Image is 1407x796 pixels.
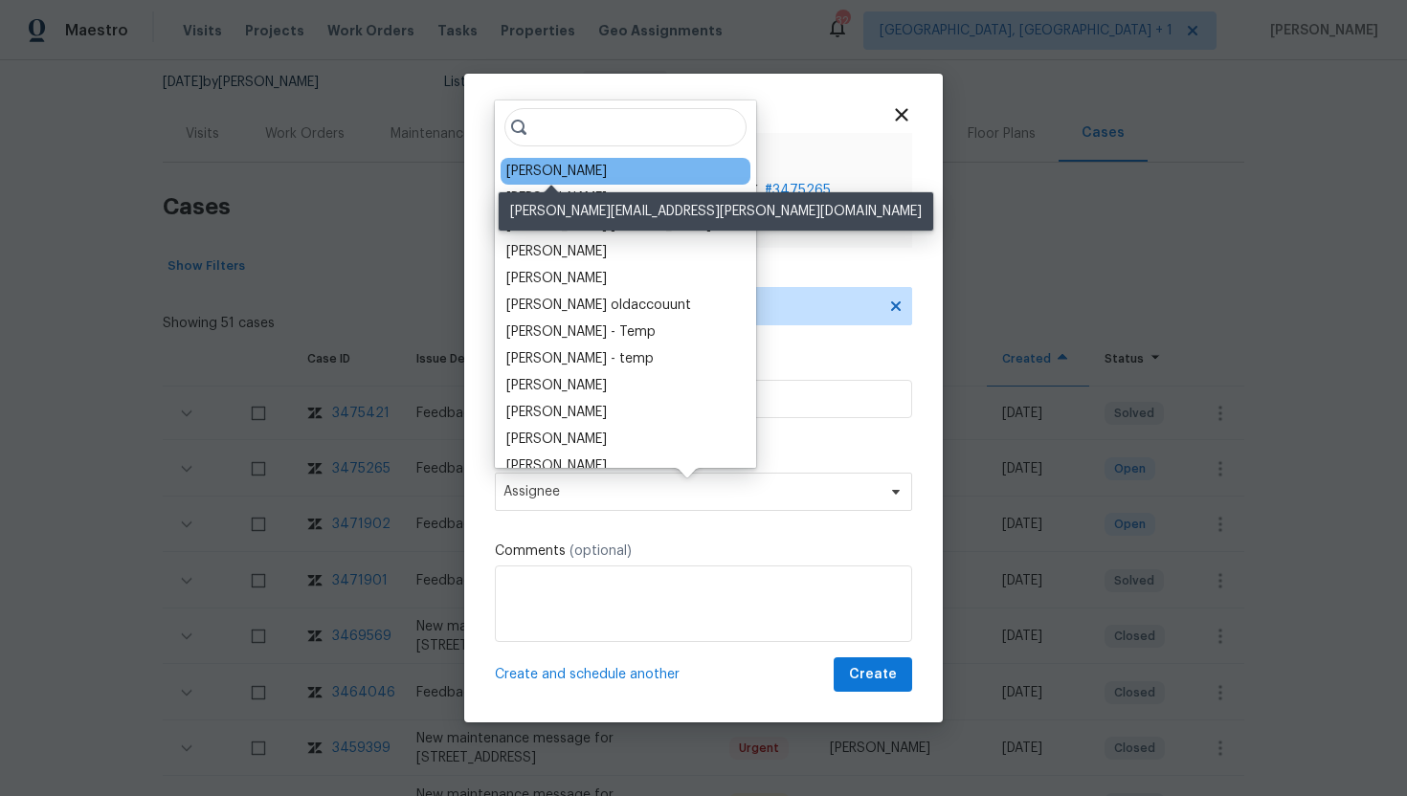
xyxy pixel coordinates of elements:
[495,665,680,684] span: Create and schedule another
[765,181,831,200] span: # 3475265
[506,430,607,449] div: [PERSON_NAME]
[506,242,607,261] div: [PERSON_NAME]
[503,484,879,499] span: Assignee
[506,296,691,315] div: [PERSON_NAME] oldaccouunt
[506,188,607,208] div: [PERSON_NAME]
[499,192,933,231] div: [PERSON_NAME][EMAIL_ADDRESS][PERSON_NAME][DOMAIN_NAME]
[506,349,654,368] div: [PERSON_NAME] - temp
[849,663,897,687] span: Create
[495,542,912,561] label: Comments
[506,376,607,395] div: [PERSON_NAME]
[834,657,912,693] button: Create
[506,403,607,422] div: [PERSON_NAME]
[506,162,607,181] div: [PERSON_NAME]
[669,148,897,175] span: Case
[569,544,632,558] span: (optional)
[506,456,607,475] div: [PERSON_NAME]
[506,322,656,342] div: [PERSON_NAME] - Temp
[891,104,912,125] span: Close
[506,269,607,288] div: [PERSON_NAME]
